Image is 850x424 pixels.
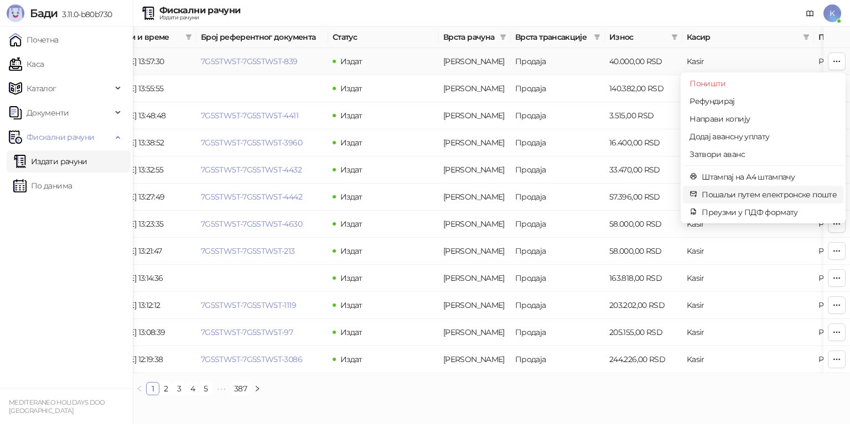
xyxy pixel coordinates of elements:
span: Издат [340,273,362,283]
td: 3.515,00 RSD [605,102,682,129]
span: Издат [340,56,362,66]
li: 387 [230,382,251,395]
li: Следећих 5 Страна [212,382,230,395]
span: filter [801,29,812,45]
td: Аванс [439,129,511,156]
td: [DATE] 13:48:48 [108,102,196,129]
td: 140.382,00 RSD [605,75,682,102]
td: [DATE] 13:38:52 [108,129,196,156]
td: Аванс [439,265,511,292]
td: 40.000,00 RSD [605,48,682,75]
span: Издат [340,111,362,121]
span: filter [185,34,192,40]
th: Врста трансакције [511,27,605,48]
span: Пошаљи путем електронске поште [702,189,837,201]
a: 5 [200,383,212,395]
span: Документи [27,102,69,124]
span: Износ [609,31,667,43]
li: 4 [186,382,199,395]
td: Продаја [511,211,605,238]
a: По данима [13,175,72,197]
td: 16.400,00 RSD [605,129,682,156]
span: Издат [340,165,362,175]
td: Kasir [682,346,814,373]
a: Издати рачуни [13,150,87,172]
td: Продаја [511,292,605,319]
span: filter [803,34,810,40]
span: Издат [340,83,362,93]
a: 3 [173,383,185,395]
td: 163.818,00 RSD [605,265,682,292]
td: 58.000,00 RSD [605,238,682,265]
td: [DATE] 13:27:49 [108,184,196,211]
span: Направи копију [690,113,837,125]
a: 7G5STW5T-7G5STW5T-3086 [201,354,302,364]
th: Број референтног документа [196,27,328,48]
td: Продаја [511,102,605,129]
td: [DATE] 13:57:30 [108,48,196,75]
td: [DATE] 12:19:38 [108,346,196,373]
td: Продаја [511,238,605,265]
td: [DATE] 13:08:39 [108,319,196,346]
a: 7G5STW5T-7G5STW5T-213 [201,246,295,256]
td: Kasir [682,292,814,319]
a: 7G5STW5T-7G5STW5T-3960 [201,138,302,148]
span: Издат [340,219,362,229]
td: Kasir [682,211,814,238]
td: Аванс [439,346,511,373]
a: Каса [9,53,44,75]
td: Продаја [511,346,605,373]
th: Статус [328,27,439,48]
span: Поништи [690,77,837,90]
li: Претходна страна [133,382,146,395]
span: Затвори аванс [690,148,837,160]
span: filter [500,34,506,40]
a: Почетна [9,29,59,51]
td: Аванс [439,319,511,346]
span: Издат [340,138,362,148]
th: Врста рачуна [439,27,511,48]
span: filter [594,34,600,40]
td: Продаја [511,184,605,211]
a: 4 [186,383,199,395]
td: Продаја [511,156,605,184]
a: 7G5STW5T-7G5STW5T-4411 [201,111,298,121]
a: 2 [160,383,172,395]
td: [DATE] 13:55:55 [108,75,196,102]
div: Фискални рачуни [159,6,240,15]
td: Продаја [511,319,605,346]
td: 33.470,00 RSD [605,156,682,184]
span: filter [669,29,680,45]
span: Врста рачуна [443,31,495,43]
span: ••• [212,382,230,395]
a: Документација [801,4,819,22]
span: Издат [340,300,362,310]
span: Преузми у ПДФ формату [702,206,837,218]
span: Издат [340,327,362,337]
span: right [254,385,261,392]
a: 1 [147,383,159,395]
span: Издат [340,192,362,202]
span: Каталог [27,77,56,100]
span: Рефундирај [690,95,837,107]
td: [DATE] 13:21:47 [108,238,196,265]
td: [DATE] 13:14:36 [108,265,196,292]
td: Аванс [439,184,511,211]
button: right [251,382,264,395]
span: Штампај на А4 штампачу [702,171,837,183]
a: 7G5STW5T-7G5STW5T-4432 [201,165,302,175]
td: 58.000,00 RSD [605,211,682,238]
small: MEDITERANEO HOLIDAYS DOO [GEOGRAPHIC_DATA] [9,399,105,415]
td: 244.226,00 RSD [605,346,682,373]
span: Издат [340,246,362,256]
span: Касир [687,31,799,43]
td: [DATE] 13:23:35 [108,211,196,238]
td: [DATE] 13:12:12 [108,292,196,319]
td: Аванс [439,48,511,75]
td: 57.396,00 RSD [605,184,682,211]
a: 7G5STW5T-7G5STW5T-1119 [201,300,296,310]
li: Следећа страна [251,382,264,395]
span: K [823,4,841,22]
a: 7G5STW5T-7G5STW5T-839 [201,56,298,66]
span: Врста трансакције [515,31,589,43]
